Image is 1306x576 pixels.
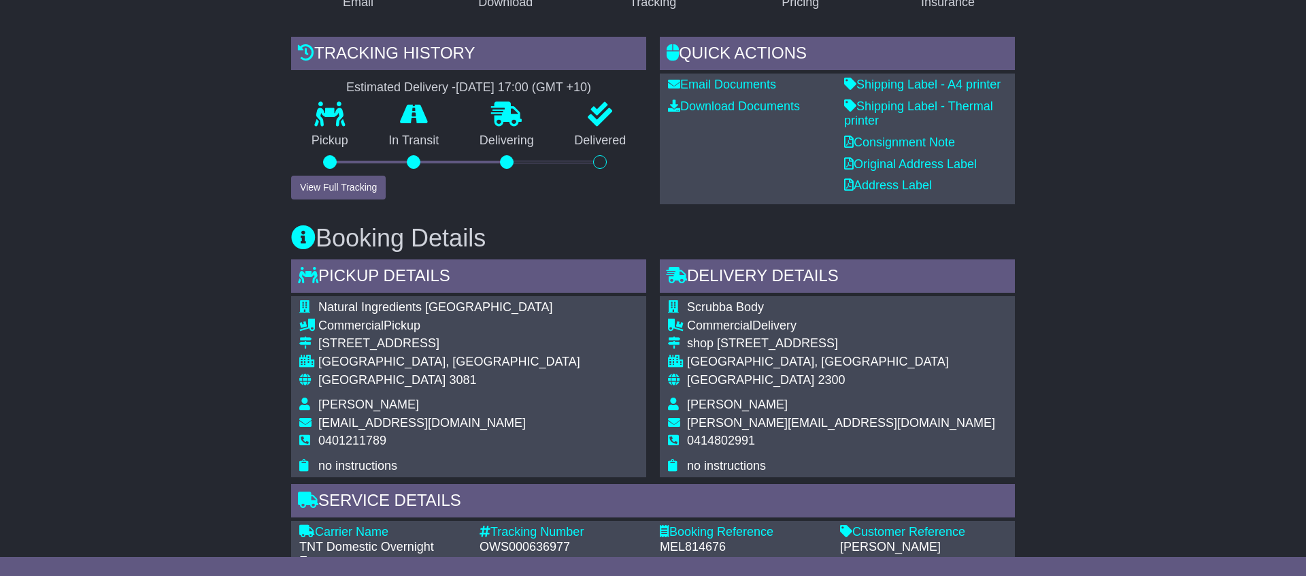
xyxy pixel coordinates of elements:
[459,133,554,148] p: Delivering
[318,459,397,473] span: no instructions
[299,525,466,540] div: Carrier Name
[318,300,552,314] span: Natural Ingredients [GEOGRAPHIC_DATA]
[818,373,845,387] span: 2300
[318,434,386,447] span: 0401211789
[554,133,647,148] p: Delivered
[844,178,932,192] a: Address Label
[291,259,646,296] div: Pickup Details
[291,176,386,199] button: View Full Tracking
[844,135,955,149] a: Consignment Note
[480,540,646,555] div: OWS000636977
[840,525,1007,540] div: Customer Reference
[318,355,580,370] div: [GEOGRAPHIC_DATA], [GEOGRAPHIC_DATA]
[687,336,995,351] div: shop [STREET_ADDRESS]
[687,459,766,473] span: no instructions
[660,259,1015,296] div: Delivery Details
[687,355,995,370] div: [GEOGRAPHIC_DATA], [GEOGRAPHIC_DATA]
[660,37,1015,74] div: Quick Actions
[660,540,826,555] div: MEL814676
[318,319,384,332] span: Commercial
[480,525,646,540] div: Tracking Number
[318,373,446,387] span: [GEOGRAPHIC_DATA]
[668,78,776,91] a: Email Documents
[668,99,800,113] a: Download Documents
[687,300,764,314] span: Scrubba Body
[449,373,476,387] span: 3081
[687,373,814,387] span: [GEOGRAPHIC_DATA]
[291,37,646,74] div: Tracking history
[844,157,977,171] a: Original Address Label
[369,133,460,148] p: In Transit
[840,540,1007,555] div: [PERSON_NAME]
[687,398,788,411] span: [PERSON_NAME]
[291,133,369,148] p: Pickup
[318,398,419,411] span: [PERSON_NAME]
[844,99,993,128] a: Shipping Label - Thermal printer
[291,484,1015,521] div: Service Details
[318,336,580,351] div: [STREET_ADDRESS]
[299,540,466,569] div: TNT Domestic Overnight Express
[844,78,1001,91] a: Shipping Label - A4 printer
[687,319,995,334] div: Delivery
[687,416,995,430] span: [PERSON_NAME][EMAIL_ADDRESS][DOMAIN_NAME]
[318,416,526,430] span: [EMAIL_ADDRESS][DOMAIN_NAME]
[687,319,752,332] span: Commercial
[318,319,580,334] div: Pickup
[291,80,646,95] div: Estimated Delivery -
[456,80,591,95] div: [DATE] 17:00 (GMT +10)
[660,525,826,540] div: Booking Reference
[687,434,755,447] span: 0414802991
[291,225,1015,252] h3: Booking Details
